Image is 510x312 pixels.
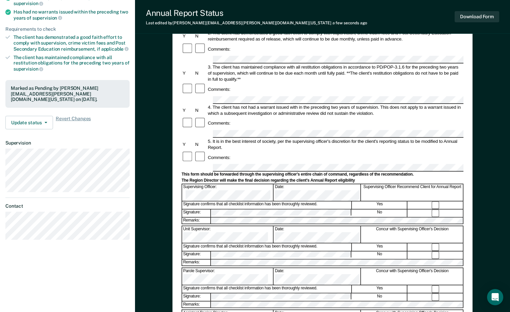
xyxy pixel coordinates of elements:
[182,210,211,217] div: Signature:
[182,141,194,148] div: Y
[352,243,407,251] div: Yes
[207,154,232,160] div: Comments:
[207,138,463,151] div: 5. It is in the best interest of society, per the supervising officer's discretion for the client...
[352,285,407,293] div: Yes
[207,30,463,42] div: 2. The client has demonstrated a good faith effort to comply with supervision, crime victim fees ...
[352,252,407,259] div: No
[182,184,274,201] div: Supervising Officer:
[11,85,124,102] div: Marked as Pending by [PERSON_NAME][EMAIL_ADDRESS][PERSON_NAME][DOMAIN_NAME][US_STATE] on [DATE].
[274,184,361,201] div: Date:
[361,268,463,285] div: Concur with Supervising Officer's Decision
[352,293,407,301] div: No
[207,64,463,82] div: 3. The client has maintained compliance with all restitution obligations in accordance to PD/POP-...
[194,107,207,113] div: N
[5,140,130,146] dt: Supervision
[352,210,407,217] div: No
[207,46,232,52] div: Comments:
[14,9,130,21] div: Has had no warrants issued within the preceding two years of
[182,285,352,293] div: Signature confirms that all checklist information has been thoroughly reviewed.
[146,8,367,18] div: Annual Report Status
[207,86,232,92] div: Comments:
[182,107,194,113] div: Y
[182,259,211,265] div: Remarks:
[194,70,207,76] div: N
[5,203,130,209] dt: Contact
[182,33,194,39] div: Y
[182,252,211,259] div: Signature:
[182,172,463,178] div: This form should be forwarded through the supervising officer's entire chain of command, regardle...
[14,66,43,72] span: supervision
[332,21,367,25] span: a few seconds ago
[361,184,463,201] div: Supervising Officer Recommend Client for Annual Report
[5,26,130,32] div: Requirements to check
[274,268,361,285] div: Date:
[32,15,62,21] span: supervision
[182,70,194,76] div: Y
[487,289,503,305] div: Open Intercom Messenger
[146,21,367,25] div: Last edited by [PERSON_NAME][EMAIL_ADDRESS][PERSON_NAME][DOMAIN_NAME][US_STATE]
[455,11,499,22] button: Download Form
[14,1,43,6] span: supervision
[182,226,274,243] div: Unit Supervisor:
[194,33,207,39] div: N
[182,217,211,224] div: Remarks:
[361,226,463,243] div: Concur with Supervising Officer's Decision
[207,120,232,126] div: Comments:
[182,243,352,251] div: Signature confirms that all checklist information has been thoroughly reviewed.
[194,141,207,148] div: N
[14,34,130,52] div: The client has demonstrated a good faith effort to comply with supervision, crime victim fees and...
[56,116,91,129] span: Revert Changes
[101,46,129,52] span: applicable
[5,116,53,129] button: Update status
[182,268,274,285] div: Parole Supervisor:
[274,226,361,243] div: Date:
[182,178,463,183] div: The Region Director will make the final decision regarding the client's Annual Report eligibility
[182,293,211,301] div: Signature:
[207,104,463,116] div: 4. The client has not had a warrant issued with in the preceding two years of supervision. This d...
[182,202,352,209] div: Signature confirms that all checklist information has been thoroughly reviewed.
[182,302,211,308] div: Remarks:
[14,55,130,72] div: The client has maintained compliance with all restitution obligations for the preceding two years of
[352,202,407,209] div: Yes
